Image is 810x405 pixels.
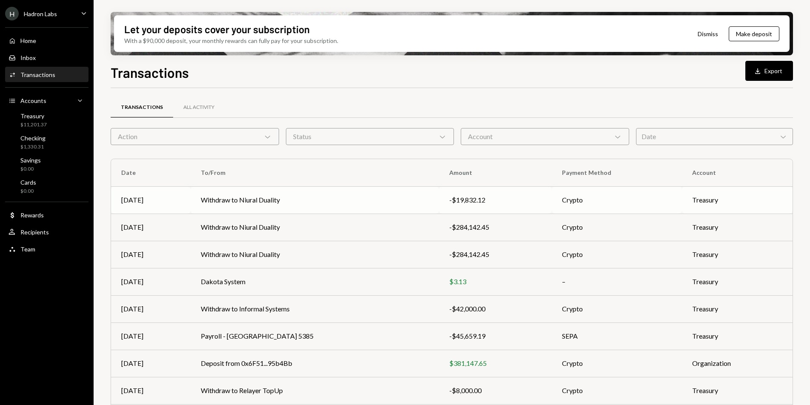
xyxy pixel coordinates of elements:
[449,195,542,205] div: -$19,832.12
[449,249,542,260] div: -$284,142.45
[191,186,439,214] td: Withdraw to Niural Duality
[5,207,88,222] a: Rewards
[20,179,36,186] div: Cards
[682,214,793,241] td: Treasury
[20,211,44,219] div: Rewards
[20,143,46,151] div: $1,330.31
[5,241,88,257] a: Team
[552,268,682,295] td: –
[682,241,793,268] td: Treasury
[183,104,214,111] div: All Activity
[682,295,793,322] td: Treasury
[191,268,439,295] td: Dakota System
[5,33,88,48] a: Home
[552,241,682,268] td: Crypto
[20,112,47,120] div: Treasury
[20,97,46,104] div: Accounts
[687,24,729,44] button: Dismiss
[552,350,682,377] td: Crypto
[745,61,793,81] button: Export
[121,358,180,368] div: [DATE]
[5,50,88,65] a: Inbox
[5,67,88,82] a: Transactions
[5,132,88,152] a: Checking$1,330.31
[121,195,180,205] div: [DATE]
[111,97,173,118] a: Transactions
[191,350,439,377] td: Deposit from 0x6F51...95b4Bb
[449,358,542,368] div: $381,147.65
[121,385,180,396] div: [DATE]
[449,385,542,396] div: -$8,000.00
[191,214,439,241] td: Withdraw to Niural Duality
[111,159,191,186] th: Date
[20,228,49,236] div: Recipients
[5,176,88,197] a: Cards$0.00
[449,331,542,341] div: -$45,659.19
[191,377,439,404] td: Withdraw to Relayer TopUp
[20,245,35,253] div: Team
[552,377,682,404] td: Crypto
[121,222,180,232] div: [DATE]
[121,277,180,287] div: [DATE]
[552,214,682,241] td: Crypto
[20,165,41,173] div: $0.00
[552,186,682,214] td: Crypto
[5,224,88,240] a: Recipients
[286,128,454,145] div: Status
[552,159,682,186] th: Payment Method
[636,128,793,145] div: Date
[682,322,793,350] td: Treasury
[20,157,41,164] div: Savings
[20,71,55,78] div: Transactions
[121,249,180,260] div: [DATE]
[449,277,542,287] div: $3.13
[191,295,439,322] td: Withdraw to Informal Systems
[449,222,542,232] div: -$284,142.45
[5,154,88,174] a: Savings$0.00
[20,188,36,195] div: $0.00
[552,322,682,350] td: SEPA
[439,159,552,186] th: Amount
[682,186,793,214] td: Treasury
[449,304,542,314] div: -$42,000.00
[124,22,310,36] div: Let your deposits cover your subscription
[121,331,180,341] div: [DATE]
[191,159,439,186] th: To/From
[111,128,279,145] div: Action
[682,350,793,377] td: Organization
[124,36,338,45] div: With a $90,000 deposit, your monthly rewards can fully pay for your subscription.
[5,7,19,20] div: H
[20,134,46,142] div: Checking
[173,97,225,118] a: All Activity
[682,159,793,186] th: Account
[111,64,189,81] h1: Transactions
[191,322,439,350] td: Payroll - [GEOGRAPHIC_DATA] 5385
[20,54,36,61] div: Inbox
[5,93,88,108] a: Accounts
[121,304,180,314] div: [DATE]
[24,10,57,17] div: Hadron Labs
[121,104,163,111] div: Transactions
[552,295,682,322] td: Crypto
[191,241,439,268] td: Withdraw to Niural Duality
[729,26,779,41] button: Make deposit
[20,121,47,128] div: $11,201.37
[5,110,88,130] a: Treasury$11,201.37
[682,268,793,295] td: Treasury
[461,128,629,145] div: Account
[682,377,793,404] td: Treasury
[20,37,36,44] div: Home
